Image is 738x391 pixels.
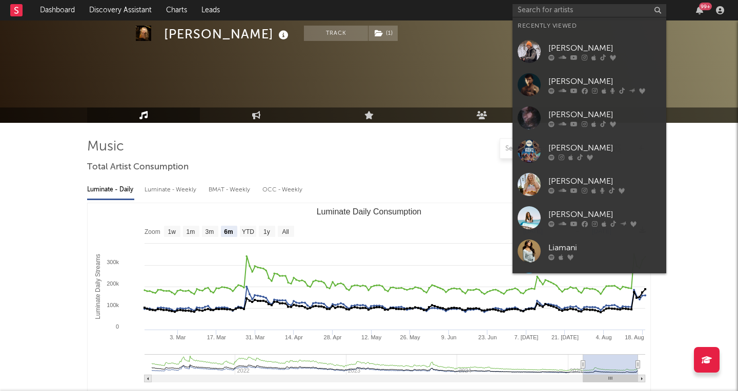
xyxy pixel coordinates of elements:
[116,323,119,330] text: 0
[512,135,666,168] a: [PERSON_NAME]
[512,68,666,101] a: [PERSON_NAME]
[87,181,134,199] div: Luminate - Daily
[548,175,661,187] div: [PERSON_NAME]
[512,268,666,301] a: [PERSON_NAME]
[282,228,289,235] text: All
[164,26,291,42] div: [PERSON_NAME]
[168,228,176,235] text: 1w
[324,334,342,340] text: 28. Apr
[514,334,538,340] text: 7. [DATE]
[209,181,252,199] div: BMAT - Weekly
[245,334,265,340] text: 31. Mar
[187,228,195,235] text: 1m
[94,254,101,319] text: Luminate Daily Streams
[304,26,368,41] button: Track
[107,302,119,308] text: 100k
[548,42,661,54] div: [PERSON_NAME]
[696,6,703,14] button: 99+
[145,228,160,235] text: Zoom
[317,207,422,216] text: Luminate Daily Consumption
[441,334,457,340] text: 9. Jun
[107,259,119,265] text: 300k
[242,228,254,235] text: YTD
[206,228,214,235] text: 3m
[361,334,382,340] text: 12. May
[368,26,398,41] span: ( 1 )
[548,242,661,254] div: Liamani
[263,228,270,235] text: 1y
[548,208,661,221] div: [PERSON_NAME]
[512,101,666,135] a: [PERSON_NAME]
[368,26,398,41] button: (1)
[699,3,712,10] div: 99 +
[170,334,186,340] text: 3. Mar
[512,201,666,234] a: [PERSON_NAME]
[512,234,666,268] a: Liamani
[596,334,611,340] text: 4. Aug
[512,35,666,68] a: [PERSON_NAME]
[224,228,233,235] text: 6m
[285,334,303,340] text: 14. Apr
[107,280,119,287] text: 200k
[625,334,644,340] text: 18. Aug
[478,334,497,340] text: 23. Jun
[262,181,303,199] div: OCC - Weekly
[145,181,198,199] div: Luminate - Weekly
[87,161,189,173] span: Total Artist Consumption
[548,75,661,88] div: [PERSON_NAME]
[512,4,666,17] input: Search for artists
[548,108,661,121] div: [PERSON_NAME]
[500,145,608,153] input: Search by song name or URL
[400,334,421,340] text: 26. May
[207,334,227,340] text: 17. Mar
[548,142,661,154] div: [PERSON_NAME]
[512,168,666,201] a: [PERSON_NAME]
[551,334,579,340] text: 21. [DATE]
[518,20,661,32] div: Recently Viewed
